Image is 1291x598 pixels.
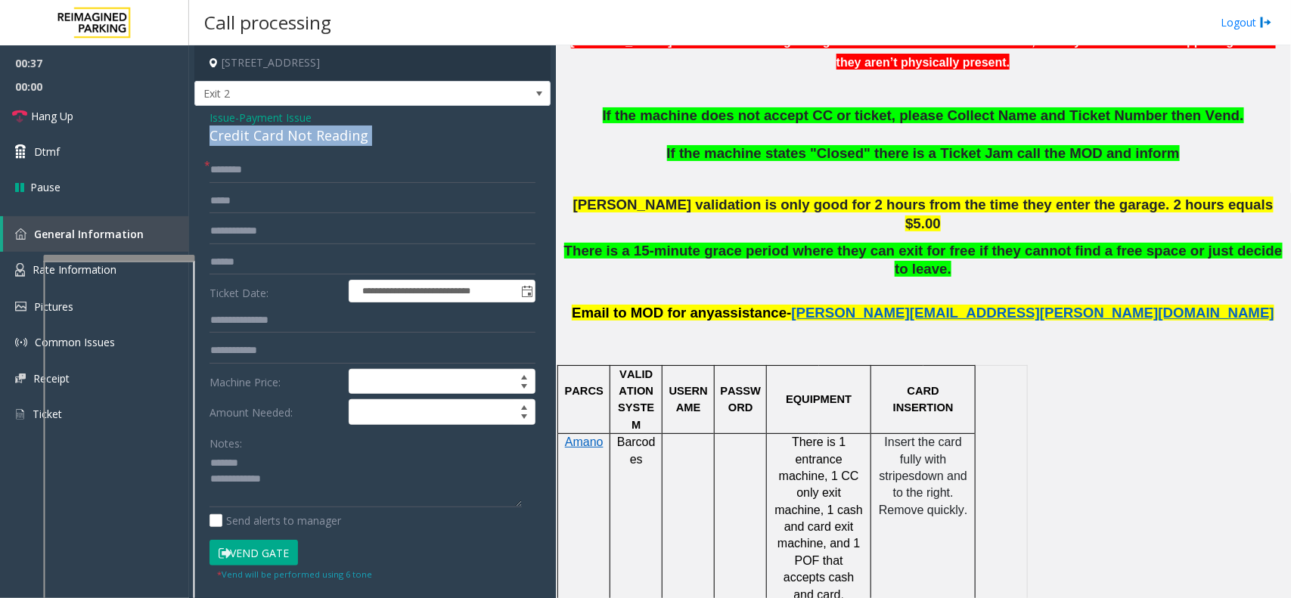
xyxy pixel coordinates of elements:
a: Logout [1221,14,1272,30]
span: Amano [565,435,604,448]
span: USERNAME [669,385,708,414]
div: Credit Card Not Reading [209,125,535,146]
img: 'icon' [15,302,26,311]
img: 'icon' [15,373,26,383]
span: Increase value [514,370,535,382]
span: Insert the card fully with stripes [880,435,962,482]
span: Rate Information [33,262,116,277]
button: Vend Gate [209,540,298,565]
span: Hang Up [31,108,73,124]
span: - [235,110,312,125]
span: Pause [30,179,61,195]
label: Machine Price: [206,369,345,395]
a: General Information [3,216,189,252]
span: EQUIPMENT [786,393,852,405]
img: 'icon' [15,228,26,240]
img: logout [1260,14,1272,30]
span: Increase value [514,400,535,412]
img: 'icon' [15,407,25,421]
span: If the machine does not accept CC or ticket, please Collect Name and Ticket Number then Vend. [603,107,1244,123]
span: Payment Issue [239,110,312,125]
span: VALIDATION SYSTEM [618,368,654,431]
label: Amount Needed: [206,399,345,425]
h4: [STREET_ADDRESS] [194,45,551,81]
span: down and to the right. Remove quickly. [879,469,967,516]
span: Email to MOD for any [572,305,715,321]
span: N [945,401,954,414]
span: Exit 2 [195,82,479,106]
label: Ticket Date: [206,280,345,302]
img: 'icon' [15,336,27,349]
span: If the machine states "Closed" there is a Ticket Jam call the MOD and inform [667,145,1180,161]
span: Common Issues [35,335,115,349]
span: Decrease value [514,412,535,424]
span: General Information [34,227,144,241]
span: assistance [715,305,787,321]
span: There is a 15-minute grace period where they can exit for free if they cannot find a free space o... [564,243,1283,277]
span: Dtmf [34,144,60,160]
span: PASSWORD [720,385,761,414]
span: [PERSON_NAME][EMAIL_ADDRESS][PERSON_NAME][DOMAIN_NAME] [792,305,1275,321]
span: Pictures [34,299,73,314]
h3: Call processing [197,4,339,41]
a: Amano [565,436,604,448]
span: CARD INSERTIO [893,385,945,414]
img: 'icon' [15,263,25,277]
small: Vend will be performed using 6 tone [217,569,372,580]
span: Receipt [33,371,70,386]
label: Notes: [209,430,242,451]
b: If the [PERSON_NAME] at the exit reports that the machine is down and then call [PERSON_NAME], [P... [571,14,1276,68]
span: PARCS [565,385,604,397]
span: Barcodes [617,435,656,465]
span: [PERSON_NAME] validation is only good for 2 hours from the time they enter the garage. 2 hours eq... [573,197,1274,231]
span: Issue [209,110,235,125]
span: Toggle popup [518,280,535,302]
span: Ticket [33,407,62,421]
span: - [787,305,791,321]
span: Decrease value [514,382,535,394]
label: Send alerts to manager [209,513,341,528]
